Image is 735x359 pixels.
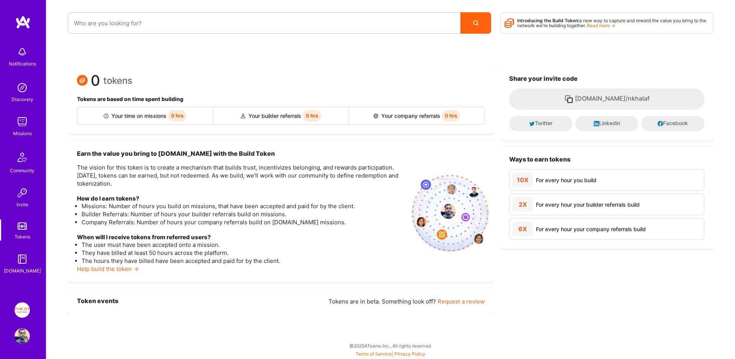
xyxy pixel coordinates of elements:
[77,96,485,103] h4: Tokens are based on time spent building
[509,116,572,131] button: Twitter
[587,23,615,28] a: Read more →
[513,197,533,212] div: 2X
[15,233,30,241] div: Tokens
[441,204,456,219] img: profile
[82,210,406,218] li: Builder Referrals: Number of hours your builder referrals build on missions.
[15,114,30,129] img: teamwork
[536,225,646,233] div: For every hour your company referrals build
[82,249,406,257] li: They have billed at least 50 hours across the platform.
[509,75,704,82] h3: Share your invite code
[15,80,30,95] img: discovery
[473,20,479,26] i: icon Search
[412,175,488,251] img: invite
[517,18,706,28] span: a new way to capture and reward the value you bring to the network we're building together.
[46,336,735,355] div: © 2025 ATeams Inc., All rights reserved.
[77,75,88,86] img: Token icon
[82,257,406,265] li: The hours they have billed have been accepted and paid for by the client.
[356,351,425,357] span: |
[442,110,460,121] span: 0 hrs
[303,110,321,121] span: 0 hrs
[513,222,533,236] div: 6X
[9,60,36,68] div: Notifications
[104,114,108,118] img: Builder icon
[13,328,32,344] a: User Avatar
[77,297,118,305] h3: Token events
[168,110,186,121] span: 0 hrs
[77,265,139,273] a: Help build the token →
[82,241,406,249] li: The user must have been accepted onto a mission.
[13,302,32,318] a: Insight Partners: Data & AI - Sourcing
[394,351,425,357] a: Privacy Policy
[658,121,663,126] i: icon Facebook
[213,107,349,124] div: Your builder referrals
[91,77,100,85] span: 0
[77,149,406,158] h3: Earn the value you bring to [DOMAIN_NAME] with the Build Token
[74,13,454,33] input: overall type: UNKNOWN_TYPE server type: NO_SERVER_DATA heuristic type: UNKNOWN_TYPE label: Who ar...
[15,185,30,201] img: Invite
[4,267,41,275] div: [DOMAIN_NAME]
[18,222,27,230] img: tokens
[564,95,573,104] i: icon Copy
[10,166,34,175] div: Community
[509,156,704,163] h3: Ways to earn tokens
[373,114,378,118] img: Company referral icon
[517,18,579,23] strong: Introducing the Build Token:
[513,173,533,187] div: 10X
[15,251,30,267] img: guide book
[77,234,406,241] h4: When will I receive tokens from referred users?
[77,107,213,124] div: Your time on missions
[349,107,485,124] div: Your company referrals
[356,351,392,357] a: Terms of Service
[505,16,514,30] i: icon Points
[11,95,33,103] div: Discovery
[641,116,704,131] button: Facebook
[15,15,31,29] img: logo
[13,148,31,166] img: Community
[438,298,485,305] a: Request a review
[529,121,535,126] i: icon Twitter
[15,302,30,318] img: Insight Partners: Data & AI - Sourcing
[536,201,640,209] div: For every hour your builder referrals build
[594,121,599,126] i: icon LinkedInDark
[509,88,704,110] button: [DOMAIN_NAME]/nkhalaf
[575,116,639,131] button: Linkedin
[15,44,30,60] img: bell
[241,114,245,118] img: Builder referral icon
[328,298,436,305] span: Tokens are in beta. Something look off?
[77,163,406,188] p: The vision for this token is to create a mechanism that builds trust, incentivizes belonging, and...
[103,77,132,85] span: tokens
[82,202,406,210] li: Missions: Number of hours you build on missions, that have been accepted and paid for by the client.
[82,218,406,226] li: Company Referrals: Number of hours your company referrals build on [DOMAIN_NAME] missions.
[536,176,596,184] div: For every hour you build
[15,328,30,344] img: User Avatar
[16,201,28,209] div: Invite
[77,195,406,202] h4: How do I earn tokens?
[13,129,32,137] div: Missions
